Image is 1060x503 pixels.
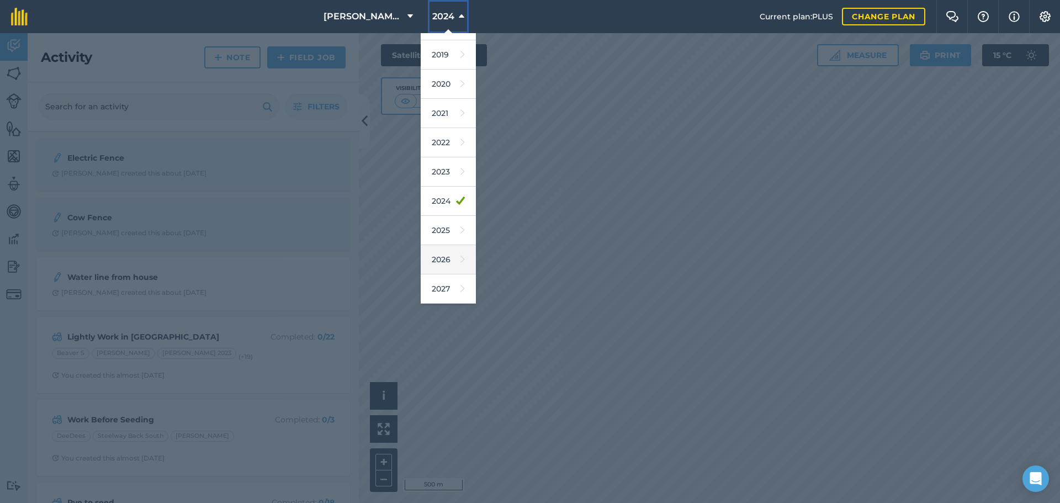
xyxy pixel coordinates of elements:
[1038,11,1052,22] img: A cog icon
[1009,10,1020,23] img: svg+xml;base64,PHN2ZyB4bWxucz0iaHR0cDovL3d3dy53My5vcmcvMjAwMC9zdmciIHdpZHRoPSIxNyIgaGVpZ2h0PSIxNy...
[421,128,476,157] a: 2022
[421,245,476,274] a: 2026
[432,10,454,23] span: 2024
[421,187,476,216] a: 2024
[1022,465,1049,492] div: Open Intercom Messenger
[421,99,476,128] a: 2021
[11,8,28,25] img: fieldmargin Logo
[421,157,476,187] a: 2023
[421,274,476,304] a: 2027
[421,216,476,245] a: 2025
[977,11,990,22] img: A question mark icon
[324,10,403,23] span: [PERSON_NAME] Family Farms
[946,11,959,22] img: Two speech bubbles overlapping with the left bubble in the forefront
[421,40,476,70] a: 2019
[842,8,925,25] a: Change plan
[760,10,833,23] span: Current plan : PLUS
[421,70,476,99] a: 2020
